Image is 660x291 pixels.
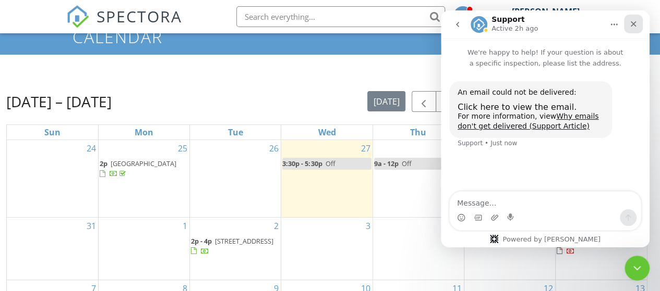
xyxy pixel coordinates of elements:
a: Go to September 2, 2025 [272,218,281,234]
a: Go to August 26, 2025 [267,140,281,157]
h1: Calendar [73,28,587,46]
button: [DATE] [367,91,405,111]
div: [PERSON_NAME] [512,6,580,17]
a: Tuesday [226,125,245,140]
a: Go to September 1, 2025 [181,218,189,234]
td: Go to August 28, 2025 [373,140,464,217]
a: Thursday [408,125,428,140]
a: Monday [133,125,155,140]
iframe: Intercom live chat [625,256,650,281]
td: Go to September 6, 2025 [556,217,647,280]
td: Go to September 4, 2025 [373,217,464,280]
a: 2p - 4p [STREET_ADDRESS] [191,235,280,258]
span: [STREET_ADDRESS] [215,236,273,246]
iframe: Intercom live chat [441,10,650,247]
td: Go to September 3, 2025 [281,217,373,280]
td: Go to August 31, 2025 [7,217,98,280]
a: Go to August 25, 2025 [176,140,189,157]
td: Go to September 1, 2025 [98,217,189,280]
td: Go to August 25, 2025 [98,140,189,217]
a: Wednesday [316,125,338,140]
a: Go to August 27, 2025 [359,140,373,157]
span: 2p [100,159,107,168]
button: Next [436,91,460,112]
span: 2p - 4p [191,236,212,246]
span: 9a - 12p [374,159,399,168]
a: 2p - 4p [STREET_ADDRESS] [191,236,273,256]
a: Sunday [42,125,63,140]
td: Go to September 5, 2025 [464,217,555,280]
a: 2p [GEOGRAPHIC_DATA] [100,158,188,180]
span: SPECTORA [97,5,182,27]
a: 2p [GEOGRAPHIC_DATA] [100,159,176,178]
button: Previous [412,91,436,112]
a: Go to September 3, 2025 [364,218,373,234]
a: 9a [STREET_ADDRESS] [557,236,626,256]
span: 3:30p - 5:30p [282,159,322,168]
span: Off [325,159,335,168]
span: Off [402,159,412,168]
a: Go to August 31, 2025 [85,218,98,234]
h2: [DATE] – [DATE] [6,91,112,112]
span: [GEOGRAPHIC_DATA] [111,159,176,168]
img: The Best Home Inspection Software - Spectora [66,5,89,28]
td: Go to August 26, 2025 [190,140,281,217]
td: Go to August 27, 2025 [281,140,373,217]
a: SPECTORA [66,14,182,36]
td: Go to August 24, 2025 [7,140,98,217]
a: Go to August 24, 2025 [85,140,98,157]
input: Search everything... [236,6,445,27]
td: Go to September 2, 2025 [190,217,281,280]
